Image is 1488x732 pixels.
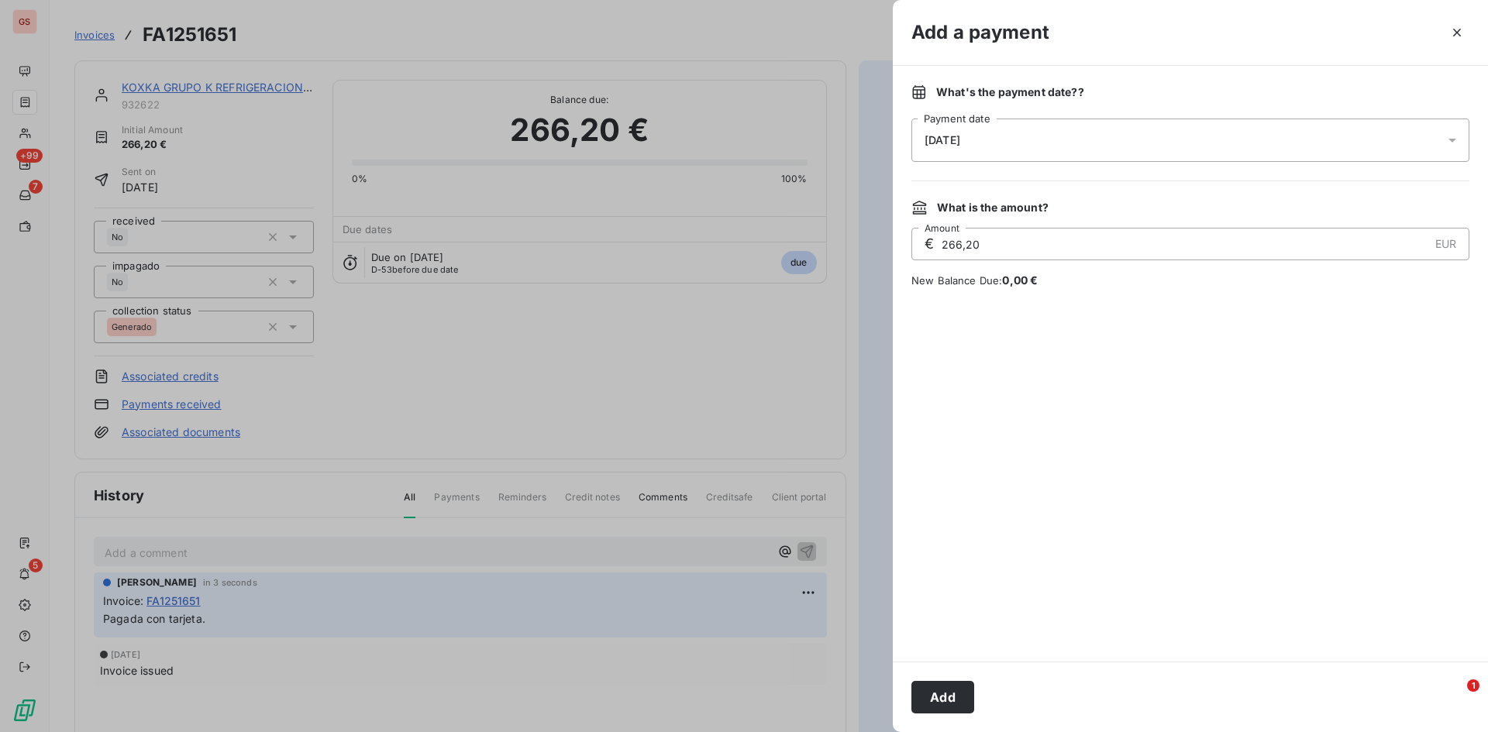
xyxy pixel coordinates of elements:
[911,681,974,713] button: Add
[936,84,1084,100] span: What's the payment date? ?
[1435,679,1472,717] iframe: Intercom live chat
[911,273,1469,288] span: New Balance Due:
[1467,679,1479,692] span: 1
[1002,273,1038,287] span: 0,00 €
[937,200,1049,215] span: What is the amount?
[911,19,1049,46] h3: Add a payment
[925,134,960,146] span: [DATE]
